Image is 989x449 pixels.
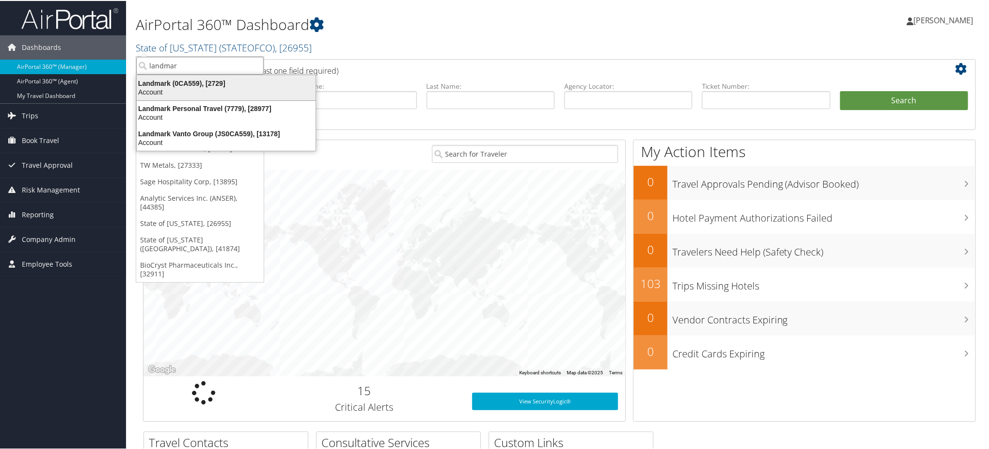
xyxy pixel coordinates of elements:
[634,233,975,267] a: 0Travelers Need Help (Safety Check)
[672,206,975,224] h3: Hotel Payment Authorizations Failed
[609,369,622,374] a: Terms (opens in new tab)
[472,392,618,409] a: View SecurityLogic®
[131,112,321,121] div: Account
[672,273,975,292] h3: Trips Missing Hotels
[22,251,72,275] span: Employee Tools
[131,128,321,137] div: Landmark Vanto Group (JS0CA559), [13178]
[22,128,59,152] span: Book Travel
[131,137,321,146] div: Account
[22,103,38,127] span: Trips
[22,177,80,201] span: Risk Management
[271,400,457,413] h3: Critical Alerts
[146,363,178,375] a: Open this area in Google Maps (opens a new window)
[136,40,312,53] a: State of [US_STATE]
[672,341,975,360] h3: Credit Cards Expiring
[634,308,668,325] h2: 0
[634,274,668,291] h2: 103
[246,64,338,75] span: (at least one field required)
[146,363,178,375] img: Google
[136,231,264,256] a: State of [US_STATE] ([GEOGRAPHIC_DATA]), [41874]
[519,369,561,375] button: Keyboard shortcuts
[136,156,264,173] a: TW Metals, [27333]
[219,40,275,53] span: ( STATEOFCO )
[634,173,668,189] h2: 0
[288,80,416,90] label: First Name:
[136,173,264,189] a: Sage Hospitality Corp, [13895]
[634,199,975,233] a: 0Hotel Payment Authorizations Failed
[672,172,975,190] h3: Travel Approvals Pending (Advisor Booked)
[151,60,899,77] h2: Airtinerary Lookup
[136,189,264,214] a: Analytic Services Inc. (ANSER), [44385]
[634,301,975,335] a: 0Vendor Contracts Expiring
[913,14,973,25] span: [PERSON_NAME]
[131,87,321,96] div: Account
[634,267,975,301] a: 103Trips Missing Hotels
[21,6,118,29] img: airportal-logo.png
[22,202,54,226] span: Reporting
[131,78,321,87] div: Landmark (0CA559), [2729]
[136,56,264,74] input: Search Accounts
[427,80,555,90] label: Last Name:
[702,80,830,90] label: Ticket Number:
[136,214,264,231] a: State of [US_STATE], [26955]
[432,144,618,162] input: Search for Traveler
[22,226,76,251] span: Company Admin
[634,342,668,359] h2: 0
[634,335,975,369] a: 0Credit Cards Expiring
[672,240,975,258] h3: Travelers Need Help (Safety Check)
[22,152,73,176] span: Travel Approval
[22,34,61,59] span: Dashboards
[564,80,692,90] label: Agency Locator:
[634,207,668,223] h2: 0
[907,5,983,34] a: [PERSON_NAME]
[672,307,975,326] h3: Vendor Contracts Expiring
[271,382,457,398] h2: 15
[840,90,968,110] button: Search
[567,369,603,374] span: Map data ©2025
[634,141,975,161] h1: My Action Items
[634,165,975,199] a: 0Travel Approvals Pending (Advisor Booked)
[131,103,321,112] div: Landmark Personal Travel (7779), [28977]
[275,40,312,53] span: , [ 26955 ]
[136,14,701,34] h1: AirPortal 360™ Dashboard
[136,256,264,281] a: BioCryst Pharmaceuticals Inc., [32911]
[634,241,668,257] h2: 0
